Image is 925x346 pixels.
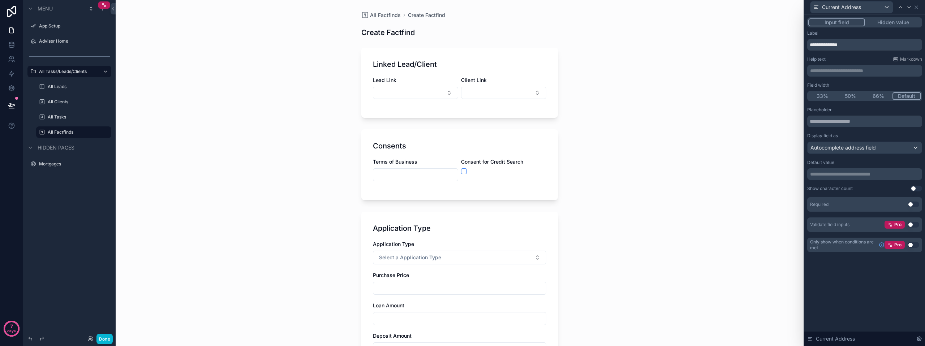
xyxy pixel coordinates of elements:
[38,144,74,151] span: Hidden pages
[373,272,409,278] span: Purchase Price
[373,241,414,247] span: Application Type
[373,87,458,99] button: Select Button
[816,335,855,342] span: Current Address
[810,144,876,151] span: Autocomplete address field
[39,38,110,44] label: Adviser Home
[807,107,832,113] label: Placeholder
[373,302,404,308] span: Loan Amount
[39,23,110,29] label: App Setup
[461,87,546,99] button: Select Button
[48,84,110,90] label: All Leads
[892,92,921,100] button: Default
[10,323,13,330] p: 7
[461,77,487,83] span: Client Link
[408,12,445,19] a: Create Factfind
[373,77,396,83] span: Lead Link
[810,222,849,228] div: Validate field inputs
[807,56,826,62] label: Help text
[373,159,417,165] span: Terms of Business
[373,333,412,339] span: Deposit Amount
[836,92,865,100] button: 50%
[807,186,853,191] div: Show character count
[810,1,893,13] button: Current Address
[379,254,441,261] span: Select a Application Type
[48,99,110,105] label: All Clients
[893,56,922,62] a: Markdown
[373,223,431,233] h1: Application Type
[807,82,829,88] label: Field width
[373,141,406,151] h1: Consents
[810,239,876,251] span: Only show when conditions are met
[361,27,415,38] h1: Create Factfind
[361,12,401,19] a: All Factfinds
[48,129,107,135] label: All Factfinds
[807,30,818,36] label: Label
[370,12,401,19] span: All Factfinds
[38,5,53,12] span: Menu
[39,69,97,74] label: All Tasks/Leads/Clients
[900,56,922,62] span: Markdown
[807,160,834,165] label: Default value
[807,142,922,154] button: Autocomplete address field
[96,334,113,344] button: Done
[807,65,922,77] div: scrollable content
[810,202,829,207] div: Required
[864,92,892,100] button: 66%
[822,4,861,11] span: Current Address
[39,161,110,167] label: Mortgages
[808,92,836,100] button: 33%
[461,159,523,165] span: Consent for Credit Search
[373,59,437,69] h1: Linked Lead/Client
[894,222,902,228] span: Pro
[373,251,546,264] button: Select Button
[894,242,902,248] span: Pro
[7,326,16,336] p: days
[807,133,838,139] label: Display field as
[865,18,921,26] button: Hidden value
[808,18,865,26] button: Input field
[48,114,110,120] label: All Tasks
